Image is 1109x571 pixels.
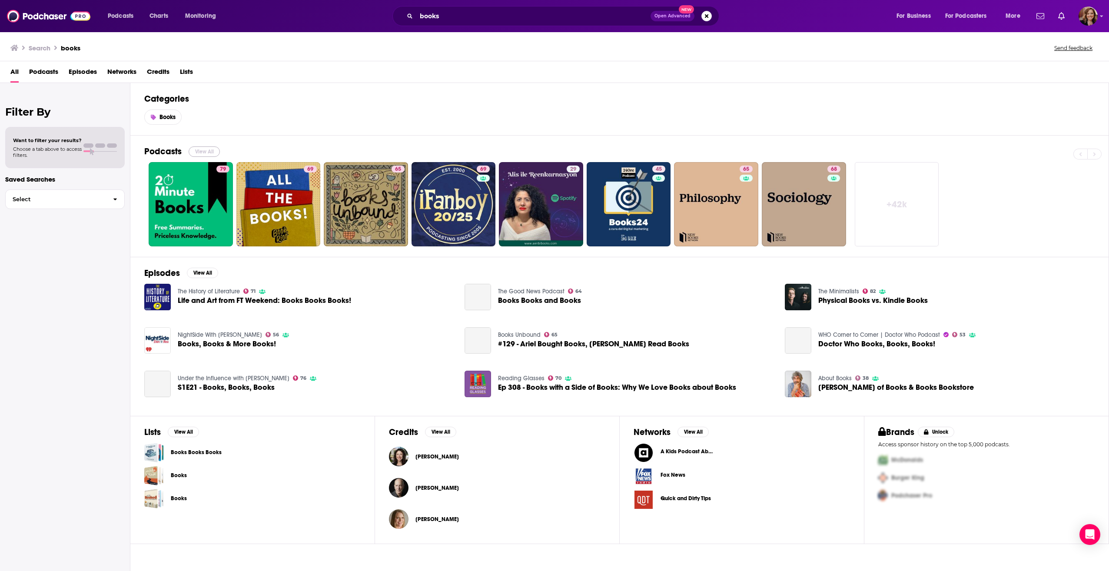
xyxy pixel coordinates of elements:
[243,289,256,294] a: 71
[168,427,199,437] button: View All
[389,509,408,529] img: Brenda Hodnett
[178,375,289,382] a: Under the Influence with Terry O'Reilly
[1055,9,1068,23] a: Show notifications dropdown
[661,448,717,455] span: A Kids Podcast About
[389,474,605,502] button: Richard BookstaberRichard Bookstaber
[171,494,187,503] a: Books
[107,65,136,83] a: Networks
[300,376,306,380] span: 76
[498,340,689,348] span: #129 - Ariel Bought Books, [PERSON_NAME] Read Books
[498,297,581,304] span: Books Books and Books
[1079,7,1098,26] span: Logged in as LavidgeBooks5
[498,331,541,339] a: Books Unbound
[1079,7,1098,26] button: Show profile menu
[891,474,924,481] span: Burger King
[61,44,80,52] h3: books
[415,485,459,491] span: [PERSON_NAME]
[389,427,418,438] h2: Credits
[855,162,939,246] a: +42k
[149,10,168,22] span: Charts
[555,376,561,380] span: 70
[551,333,558,337] span: 65
[498,340,689,348] a: #129 - Ariel Bought Books, Raeleen Read Books
[415,453,459,460] a: Brita Bookser
[656,165,662,174] span: 45
[1033,9,1048,23] a: Show notifications dropdown
[293,375,307,381] a: 76
[10,65,19,83] a: All
[651,11,694,21] button: Open AdvancedNew
[480,165,486,174] span: 69
[251,289,256,293] span: 71
[144,268,218,279] a: EpisodesView All
[831,165,837,174] span: 68
[743,165,749,174] span: 65
[465,284,491,310] a: Books Books and Books
[189,146,220,157] button: View All
[999,9,1031,23] button: open menu
[634,443,654,463] img: A Kids Podcast About logo
[144,443,164,462] span: Books Books Books
[149,162,233,246] a: 79
[144,284,171,310] a: Life and Art from FT Weekend: Books Books Books!
[102,9,145,23] button: open menu
[875,469,891,487] img: Second Pro Logo
[870,289,876,293] span: 82
[875,487,891,505] img: Third Pro Logo
[389,427,456,438] a: CreditsView All
[952,332,966,337] a: 53
[818,375,852,382] a: About Books
[674,162,758,246] a: 65
[818,297,928,304] a: Physical Books vs. Kindle Books
[634,427,671,438] h2: Networks
[389,447,408,466] img: Brita Bookser
[144,489,164,508] a: Books
[144,327,171,354] img: Books, Books & More Books!
[273,333,279,337] span: 56
[144,146,220,157] a: PodcastsView All
[827,166,840,173] a: 68
[634,490,850,510] a: Quick and Dirty Tips logoQuick and Dirty Tips
[144,427,199,438] a: ListsView All
[5,106,125,118] h2: Filter By
[654,14,691,18] span: Open Advanced
[679,5,694,13] span: New
[762,162,846,246] a: 68
[5,189,125,209] button: Select
[69,65,97,83] a: Episodes
[1079,7,1098,26] img: User Profile
[395,165,401,174] span: 65
[147,65,169,83] span: Credits
[144,427,161,438] h2: Lists
[465,371,491,397] a: Ep 308 - Books with a Side of Books: Why We Love Books about Books
[216,166,229,173] a: 79
[415,516,459,523] a: Brenda Hodnett
[425,427,456,437] button: View All
[661,471,685,478] span: Fox News
[891,456,923,464] span: McDonalds
[498,375,545,382] a: Reading Glasses
[652,166,665,173] a: 45
[29,65,58,83] a: Podcasts
[634,466,850,486] a: Fox News logoFox News
[171,448,222,457] a: Books Books Books
[178,384,275,391] a: S1E21 - Books, Books, Books
[178,331,262,339] a: NightSide With Dan Rea
[29,44,50,52] h3: Search
[818,384,974,391] span: [PERSON_NAME] of Books & Books Bookstore
[818,384,974,391] a: Mitchell Kaplan of Books & Books Bookstore
[13,146,82,158] span: Choose a tab above to access filters.
[220,165,226,174] span: 79
[178,297,351,304] a: Life and Art from FT Weekend: Books Books Books!
[144,93,1095,104] h2: Categories
[477,166,490,173] a: 69
[818,288,859,295] a: The Minimalists
[785,327,811,354] a: Doctor Who Books, Books, Books!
